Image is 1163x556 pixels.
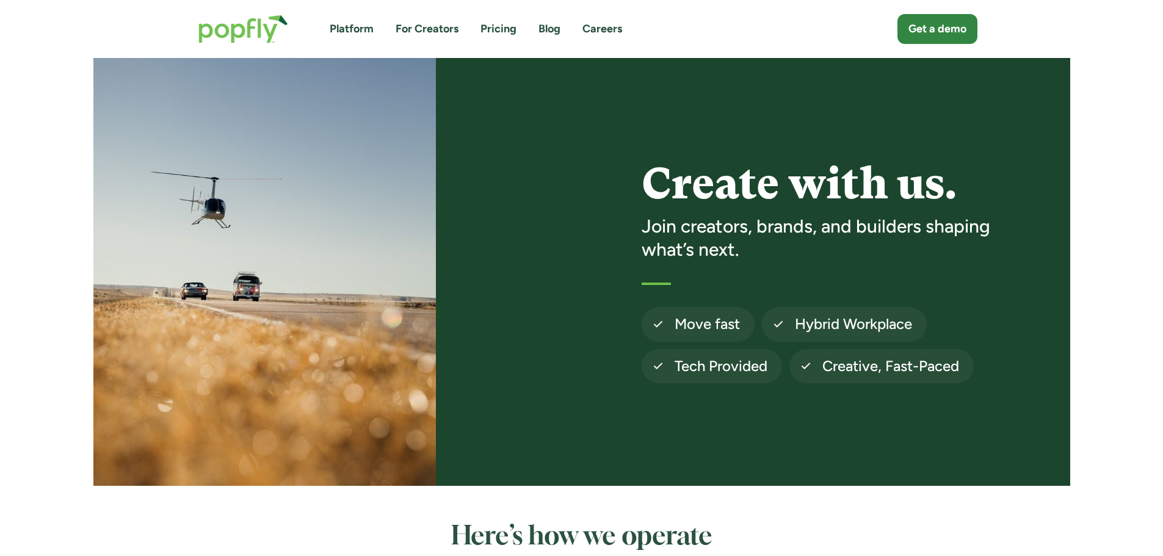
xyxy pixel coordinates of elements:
[186,2,300,56] a: home
[396,21,458,37] a: For Creators
[480,21,516,37] a: Pricing
[330,21,374,37] a: Platform
[908,21,966,37] div: Get a demo
[675,314,740,334] h4: Move fast
[538,21,560,37] a: Blog
[642,215,1010,261] h3: Join creators, brands, and builders shaping what’s next.
[675,356,767,376] h4: Tech Provided
[582,21,622,37] a: Careers
[897,14,977,44] a: Get a demo
[259,522,904,552] h2: Here’s how we operate
[795,314,912,334] h4: Hybrid Workplace
[642,161,1010,208] h1: Create with us.
[822,356,959,376] h4: Creative, Fast-Paced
